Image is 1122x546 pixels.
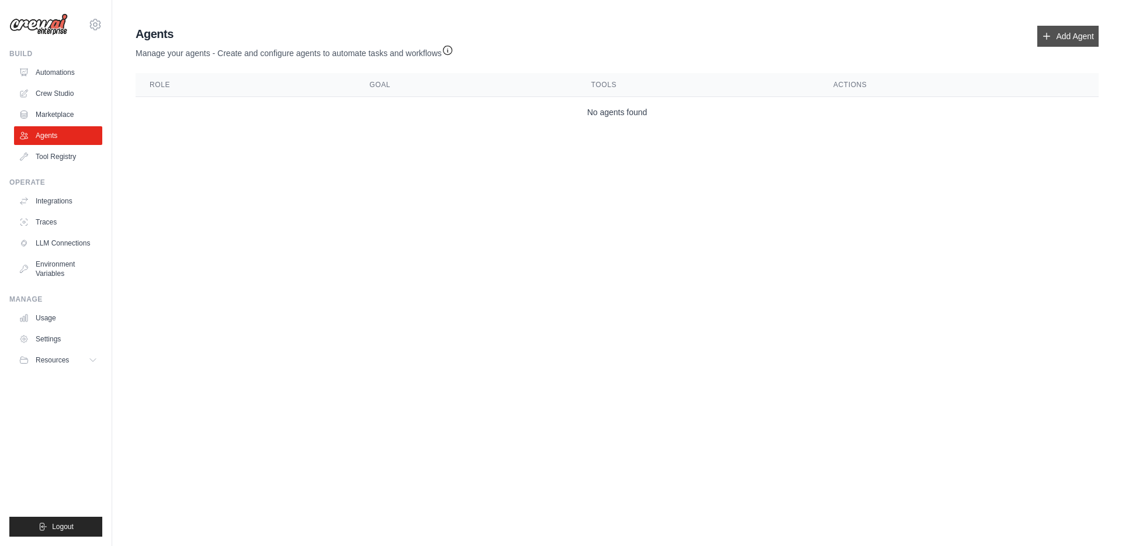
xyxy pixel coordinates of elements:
a: Add Agent [1037,26,1099,47]
th: Tools [577,73,819,97]
span: Resources [36,355,69,365]
th: Role [136,73,355,97]
button: Logout [9,517,102,537]
a: Agents [14,126,102,145]
th: Actions [819,73,1099,97]
a: Environment Variables [14,255,102,283]
div: Manage [9,295,102,304]
div: Operate [9,178,102,187]
a: Traces [14,213,102,231]
a: Automations [14,63,102,82]
th: Goal [355,73,577,97]
button: Resources [14,351,102,369]
td: No agents found [136,97,1099,128]
a: Integrations [14,192,102,210]
a: Marketplace [14,105,102,124]
a: Settings [14,330,102,348]
span: Logout [52,522,74,531]
a: LLM Connections [14,234,102,253]
a: Tool Registry [14,147,102,166]
p: Manage your agents - Create and configure agents to automate tasks and workflows [136,42,453,59]
a: Usage [14,309,102,327]
a: Crew Studio [14,84,102,103]
img: Logo [9,13,68,36]
h2: Agents [136,26,453,42]
div: Build [9,49,102,58]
